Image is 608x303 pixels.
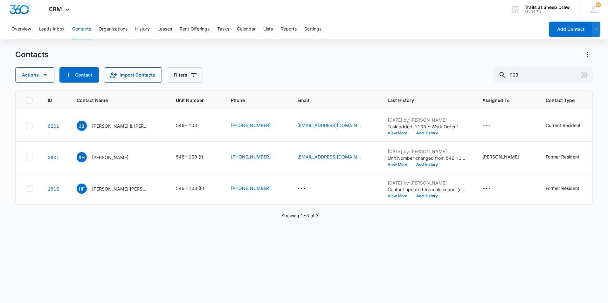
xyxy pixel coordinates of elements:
span: Last History [388,97,458,104]
div: Email - rafinnj@gmail.com - Select to Edit Field [297,122,372,130]
button: Import Contacts [104,67,162,83]
a: Navigate to contact details page for Romina Hernandez Rodriguez [48,155,59,160]
div: Contact Type - Former Resident - Select to Edit Field [546,185,591,192]
button: Add History [412,131,442,135]
span: JB [77,121,87,131]
button: Rent Offerings [180,19,210,39]
button: Filters [167,67,203,83]
div: 546-I103 [176,122,197,129]
button: Organizations [99,19,128,39]
a: Navigate to contact details page for Jennifer Barrios & Arturo Barrios Cruz [48,123,59,129]
div: Contact Name - Jennifer Barrios & Arturo Barrios Cruz - Select to Edit Field [77,121,161,131]
div: Contact Type - Current Resident - Select to Edit Field [546,122,592,130]
button: Calendar [237,19,256,39]
span: RH [77,152,87,162]
div: Former Resident [546,153,579,160]
div: account name [525,5,570,10]
button: History [135,19,150,39]
span: Unit Number [176,97,216,104]
div: Phone - (970) 488-0678 - Select to Edit Field [231,185,282,192]
button: Tasks [217,19,229,39]
span: Assigned To [482,97,521,104]
button: Add History [412,194,442,198]
p: Showing 1-3 of 3 [281,212,319,219]
button: Clear [579,70,589,80]
h1: Contacts [15,50,49,59]
button: Overview [11,19,31,39]
button: Leases [157,19,172,39]
div: Phone - (307) 253-8476 - Select to Edit Field [231,122,282,130]
div: 546-I103 (f) [176,153,203,160]
div: --- [297,185,306,192]
div: --- [482,185,491,192]
a: [EMAIL_ADDRESS][DOMAIN_NAME] [297,122,361,129]
div: Unit Number - 546-I103 - Select to Edit Field [176,122,209,130]
button: Lists [263,19,273,39]
span: Contact Name [77,97,151,104]
span: CRM [49,6,62,12]
p: [PERSON_NAME] & [PERSON_NAME] [92,123,149,129]
p: [DATE] by [PERSON_NAME] [388,148,467,155]
div: Unit Number - 546-I103 (F) - Select to Edit Field [176,185,216,192]
button: View More [388,163,412,166]
p: Unit Number changed from 546-I103 to 546-I103 (f). [388,155,467,161]
div: Former Resident [546,185,579,192]
div: Contact Name - Romina Hernandez Rodriguez - Select to Edit Field [77,152,140,162]
div: Unit Number - 546-I103 (f) - Select to Edit Field [176,153,215,161]
p: Task added: 'I103 - Work Order ' [388,123,467,130]
a: [EMAIL_ADDRESS][DOMAIN_NAME] [297,153,361,160]
div: Assigned To - - Select to Edit Field [482,185,502,192]
button: View More [388,131,412,135]
div: [PERSON_NAME] [482,153,519,160]
span: Phone [231,97,273,104]
span: Contact Type [546,97,583,104]
div: Contact Name - Hope Farris Brett Yackey - Select to Edit Field [77,184,161,194]
div: Email - - Select to Edit Field [297,185,317,192]
button: Add History [412,163,442,166]
div: notifications count [596,2,601,7]
a: [PHONE_NUMBER] [231,185,271,192]
a: Navigate to contact details page for Hope Farris Brett Yackey [48,186,59,192]
button: Add Contact [549,22,592,37]
button: Actions [15,67,54,83]
span: 32 [596,2,601,7]
button: Add Contact [59,67,99,83]
div: Contact Type - Former Resident - Select to Edit Field [546,153,591,161]
button: Actions [583,50,593,60]
span: Email [297,97,363,104]
button: Settings [304,19,321,39]
input: Search Contacts [494,67,593,83]
p: [DATE] by [PERSON_NAME] [388,117,467,123]
div: Email - minabluehart@gmail.com - Select to Edit Field [297,153,372,161]
a: [PHONE_NUMBER] [231,122,271,129]
a: [PHONE_NUMBER] [231,153,271,160]
div: Current Resident [546,122,581,129]
button: View More [388,194,412,198]
div: account id [525,10,570,14]
button: Reports [280,19,297,39]
div: --- [482,122,491,130]
p: [DATE] by [PERSON_NAME] [388,179,467,186]
button: Leads Inbox [39,19,65,39]
button: Contacts [72,19,91,39]
span: HF [77,184,87,194]
div: Assigned To - - Select to Edit Field [482,122,502,130]
div: 546-I103 (F) [176,185,204,192]
p: [PERSON_NAME] [PERSON_NAME] [92,185,149,192]
p: [PERSON_NAME] [92,154,128,161]
div: Assigned To - Sydnee Powell - Select to Edit Field [482,153,530,161]
p: Contact updated from file import (contacts-20231023195256.csv): -- [388,186,467,193]
div: Phone - (970) 381-6704 - Select to Edit Field [231,153,282,161]
span: ID [48,97,52,104]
